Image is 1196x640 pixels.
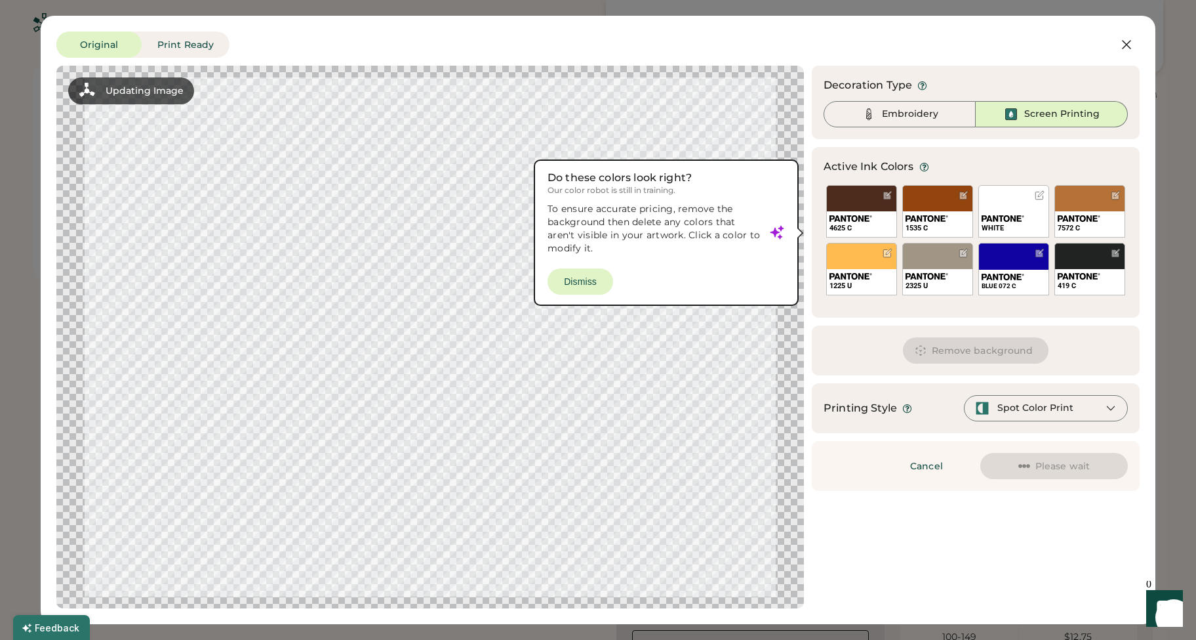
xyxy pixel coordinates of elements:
[829,273,872,280] img: 1024px-Pantone_logo.svg.png
[824,159,914,175] div: Active Ink Colors
[1058,281,1122,291] div: 419 C
[1024,108,1100,121] div: Screen Printing
[982,223,1046,233] div: WHITE
[142,32,229,58] button: Print Ready
[982,215,1024,222] img: 1024px-Pantone_logo.svg.png
[1058,215,1100,222] img: 1024px-Pantone_logo.svg.png
[829,281,894,291] div: 1225 U
[824,400,897,416] div: Printing Style
[975,401,989,416] img: spot-color-green.svg
[997,402,1073,415] div: Spot Color Print
[824,77,912,93] div: Decoration Type
[982,274,1024,280] img: 1024px-Pantone_logo.svg.png
[982,282,1046,291] div: BLUE 072 C
[829,223,894,233] div: 4625 C
[906,215,948,222] img: 1024px-Pantone_logo.svg.png
[1058,273,1100,280] img: 1024px-Pantone_logo.svg.png
[906,281,970,291] div: 2325 U
[829,215,872,222] img: 1024px-Pantone_logo.svg.png
[1058,223,1122,233] div: 7572 C
[906,273,948,280] img: 1024px-Pantone_logo.svg.png
[1134,581,1190,637] iframe: Front Chat
[56,32,142,58] button: Original
[980,453,1128,479] button: Please wait
[1003,106,1019,122] img: Ink%20-%20Selected.svg
[906,223,970,233] div: 1535 C
[882,108,938,121] div: Embroidery
[881,453,972,479] button: Cancel
[903,337,1049,364] button: Remove background
[861,106,877,122] img: Thread%20-%20Unselected.svg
